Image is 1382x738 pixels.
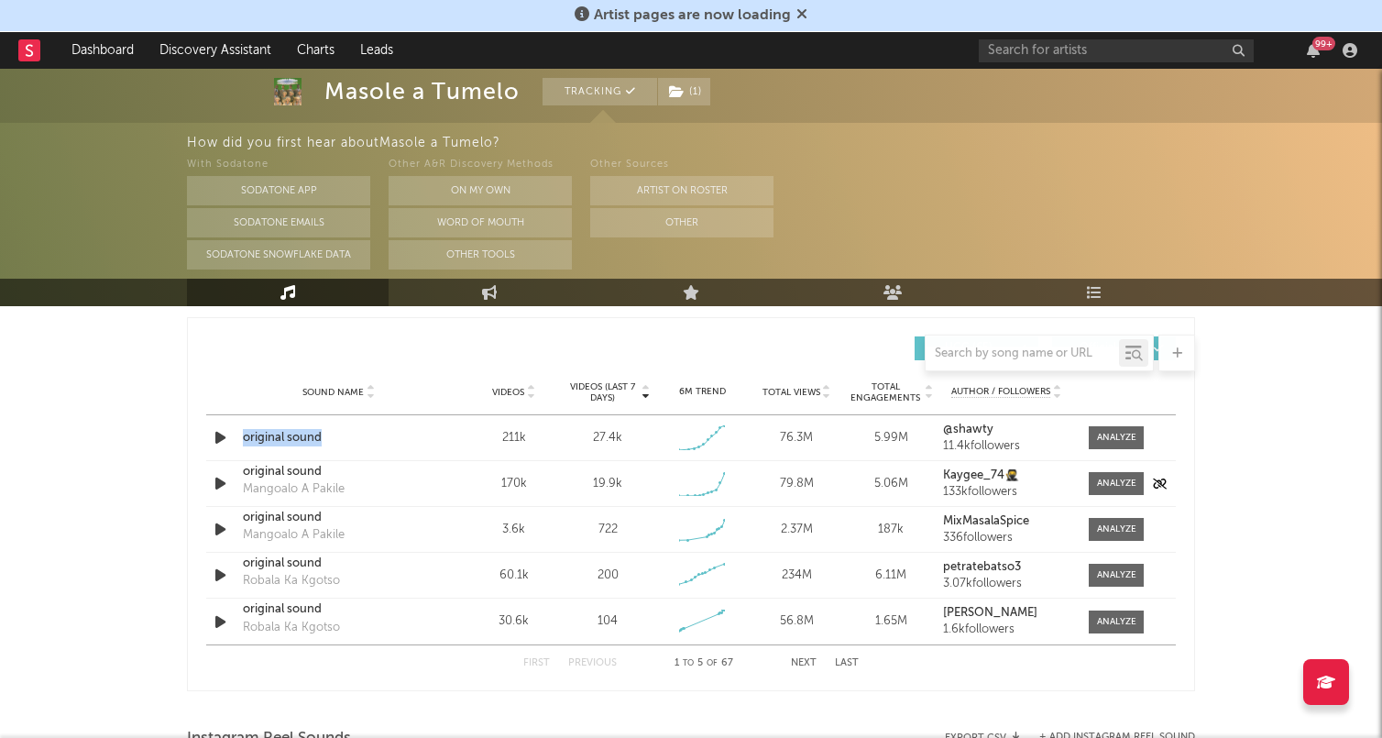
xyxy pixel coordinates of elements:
span: Videos [492,387,524,398]
button: Word Of Mouth [389,208,572,237]
div: 5.99M [849,429,934,447]
div: 1 5 67 [653,653,754,675]
div: 79.8M [754,475,839,493]
a: original sound [243,509,434,527]
div: 1.65M [849,612,934,631]
div: 722 [598,521,618,539]
input: Search by song name or URL [926,347,1119,361]
button: (1) [658,78,710,105]
strong: MixMasalaSpice [943,515,1029,527]
div: 170k [471,475,556,493]
button: Sodatone Emails [187,208,370,237]
div: 30.6k [471,612,556,631]
div: 104 [598,612,618,631]
div: 133k followers [943,486,1070,499]
div: 211k [471,429,556,447]
div: Masole a Tumelo [324,78,520,105]
button: Tracking [543,78,657,105]
div: 200 [598,567,619,585]
div: Other A&R Discovery Methods [389,154,572,176]
span: of [707,659,718,667]
div: 187k [849,521,934,539]
div: 234M [754,567,839,585]
span: Sound Name [302,387,364,398]
a: Charts [284,32,347,69]
div: With Sodatone [187,154,370,176]
a: Kaygee_74🥷 [943,469,1070,482]
a: [PERSON_NAME] [943,607,1070,620]
span: Dismiss [796,8,807,23]
button: Sodatone Snowflake Data [187,240,370,270]
span: to [683,659,694,667]
span: Total Engagements [849,381,923,403]
strong: petratebatso3 [943,561,1021,573]
strong: [PERSON_NAME] [943,607,1037,619]
div: How did you first hear about Masole a Tumelo ? [187,132,1382,154]
a: @shawty [943,424,1070,436]
div: Other Sources [590,154,773,176]
button: Other Tools [389,240,572,270]
span: Artist pages are now loading [594,8,791,23]
div: 27.4k [593,429,622,447]
button: Last [835,658,859,668]
button: Next [791,658,817,668]
div: 76.3M [754,429,839,447]
div: 56.8M [754,612,839,631]
button: Artist on Roster [590,176,773,205]
a: original sound [243,429,434,447]
button: On My Own [389,176,572,205]
div: Robala Ka Kgotso [243,619,340,637]
a: Discovery Assistant [147,32,284,69]
button: 99+ [1307,43,1320,58]
a: original sound [243,555,434,573]
a: Dashboard [59,32,147,69]
input: Search for artists [979,39,1254,62]
strong: @shawty [943,424,993,435]
div: 2.37M [754,521,839,539]
button: Previous [568,658,617,668]
span: Videos (last 7 days) [565,381,640,403]
div: 3.07k followers [943,578,1070,590]
button: First [523,658,550,668]
a: original sound [243,600,434,619]
div: Mangoalo A Pakile [243,526,345,545]
div: 1.6k followers [943,623,1070,636]
strong: Kaygee_74🥷 [943,469,1019,481]
button: Sodatone App [187,176,370,205]
button: Other [590,208,773,237]
a: MixMasalaSpice [943,515,1070,528]
span: ( 1 ) [657,78,711,105]
span: Total Views [762,387,820,398]
div: Robala Ka Kgotso [243,572,340,590]
div: Mangoalo A Pakile [243,480,345,499]
div: 99 + [1312,37,1335,50]
a: petratebatso3 [943,561,1070,574]
div: 19.9k [593,475,622,493]
a: original sound [243,463,434,481]
div: 60.1k [471,567,556,585]
span: Author / Followers [951,386,1050,398]
a: Leads [347,32,406,69]
div: 5.06M [849,475,934,493]
div: 11.4k followers [943,440,1070,453]
div: 336 followers [943,532,1070,545]
div: 6M Trend [660,385,745,399]
div: 6.11M [849,567,934,585]
div: 3.6k [471,521,556,539]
